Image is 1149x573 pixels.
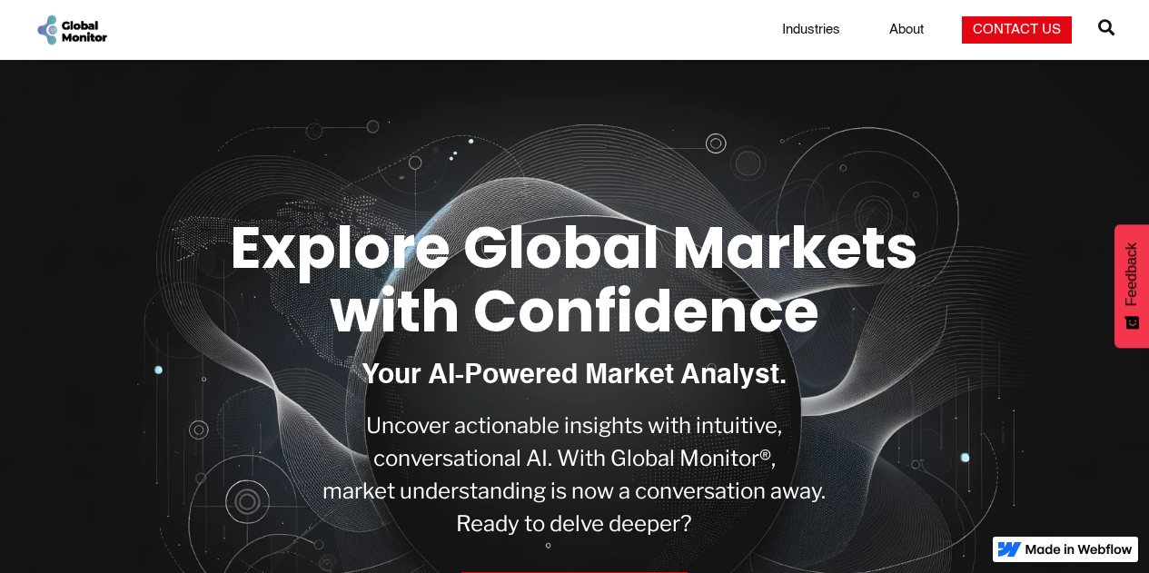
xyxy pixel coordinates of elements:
a: Industries [771,21,851,39]
a: About [878,21,935,39]
h1: Your AI-Powered Market Analyst. [362,361,787,391]
span:  [1098,15,1114,40]
img: Made in Webflow [1025,544,1133,555]
a: Contact Us [962,16,1072,44]
span: Feedback [1124,242,1140,306]
h1: Explore Global Markets with Confidence [203,216,946,344]
p: Uncover actionable insights with intuitive, conversational AI. With Global Monitor®, market under... [322,410,826,540]
a:  [1098,12,1114,48]
button: Feedback - Show survey [1114,224,1149,348]
a: home [35,13,109,46]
